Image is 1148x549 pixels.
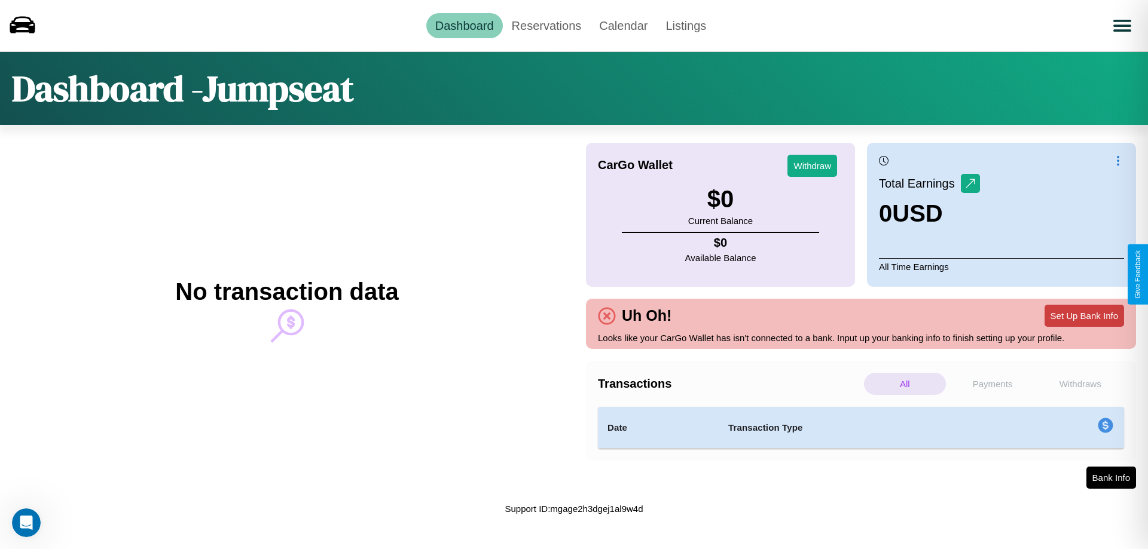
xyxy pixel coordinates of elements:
[426,13,503,38] a: Dashboard
[952,373,1034,395] p: Payments
[12,64,354,113] h1: Dashboard - Jumpseat
[1039,373,1121,395] p: Withdraws
[505,501,643,517] p: Support ID: mgage2h3dgej1al9w4d
[598,407,1124,449] table: simple table
[616,307,677,324] h4: Uh Oh!
[607,421,709,435] h4: Date
[657,13,715,38] a: Listings
[175,278,398,305] h2: No transaction data
[590,13,657,38] a: Calendar
[688,213,753,229] p: Current Balance
[1045,305,1124,327] button: Set Up Bank Info
[864,373,946,395] p: All
[1134,250,1142,299] div: Give Feedback
[879,258,1124,275] p: All Time Earnings
[598,377,861,391] h4: Transactions
[685,250,756,266] p: Available Balance
[787,155,837,177] button: Withdraw
[1086,467,1136,489] button: Bank Info
[598,158,673,172] h4: CarGo Wallet
[685,236,756,250] h4: $ 0
[879,173,961,194] p: Total Earnings
[688,186,753,213] h3: $ 0
[503,13,591,38] a: Reservations
[1106,9,1139,42] button: Open menu
[598,330,1124,346] p: Looks like your CarGo Wallet has isn't connected to a bank. Input up your banking info to finish ...
[12,508,41,537] iframe: Intercom live chat
[728,421,1000,435] h4: Transaction Type
[879,200,980,227] h3: 0 USD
